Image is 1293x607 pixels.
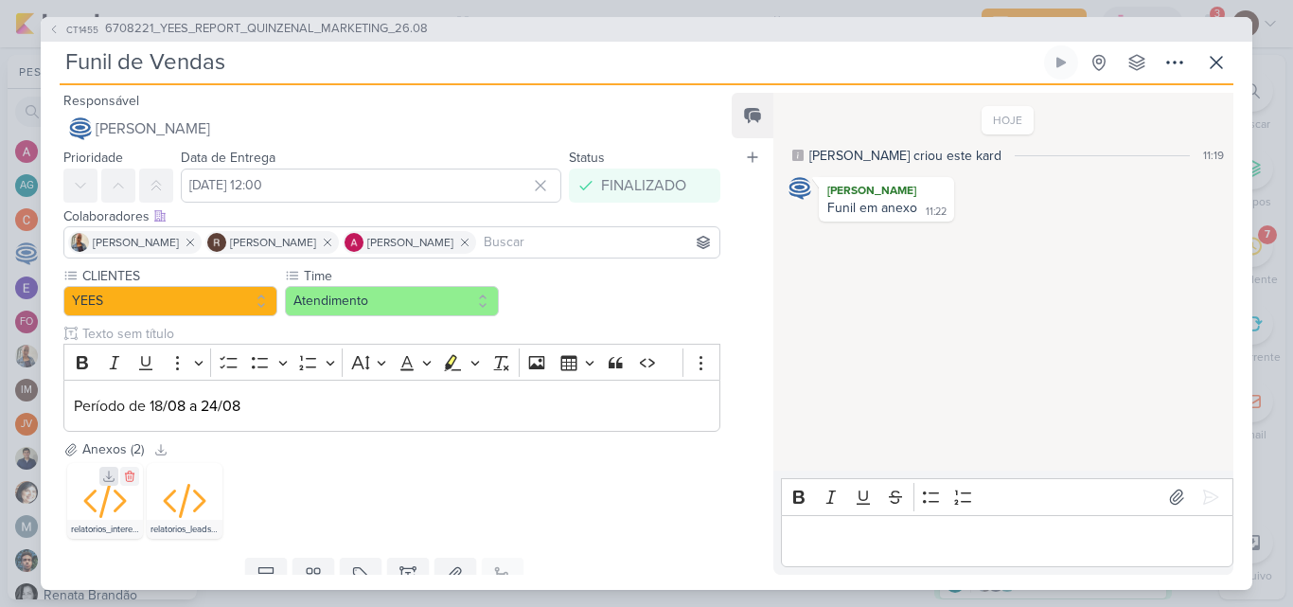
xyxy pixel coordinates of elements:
[63,380,720,432] div: Editor editing area: main
[788,177,811,200] img: Caroline Traven De Andrade
[67,520,143,539] div: relatorios_interessados_1756129835.csv
[181,150,275,166] label: Data de Entrega
[781,478,1233,515] div: Editor toolbar
[63,206,720,226] div: Colaboradores
[926,205,947,220] div: 11:22
[480,231,716,254] input: Buscar
[80,266,277,286] label: CLIENTES
[207,233,226,252] img: Rafael Dornelles
[601,174,686,197] div: FINALIZADO
[93,234,179,251] span: [PERSON_NAME]
[1203,147,1224,164] div: 11:19
[230,234,316,251] span: [PERSON_NAME]
[1054,55,1069,70] div: Ligar relógio
[69,117,92,140] img: Caroline Traven De Andrade
[147,520,222,539] div: relatorios_leads_visitas_1756129969.csv
[82,439,144,459] div: Anexos (2)
[74,395,710,418] p: /08 a 24/08
[63,344,720,381] div: Editor toolbar
[63,150,123,166] label: Prioridade
[823,181,950,200] div: [PERSON_NAME]
[74,397,163,416] span: Período de 18
[79,324,720,344] input: Texto sem título
[60,45,1040,80] input: Kard Sem Título
[96,117,210,140] span: [PERSON_NAME]
[70,233,89,252] img: Iara Santos
[63,286,277,316] button: YEES
[285,286,499,316] button: Atendimento
[63,112,720,146] button: [PERSON_NAME]
[827,200,917,216] div: Funil em anexo
[569,150,605,166] label: Status
[809,146,1001,166] div: [PERSON_NAME] criou este kard
[302,266,499,286] label: Time
[63,93,139,109] label: Responsável
[569,169,720,203] button: FINALIZADO
[345,233,363,252] img: Alessandra Gomes
[367,234,453,251] span: [PERSON_NAME]
[781,515,1233,567] div: Editor editing area: main
[181,169,561,203] input: Select a date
